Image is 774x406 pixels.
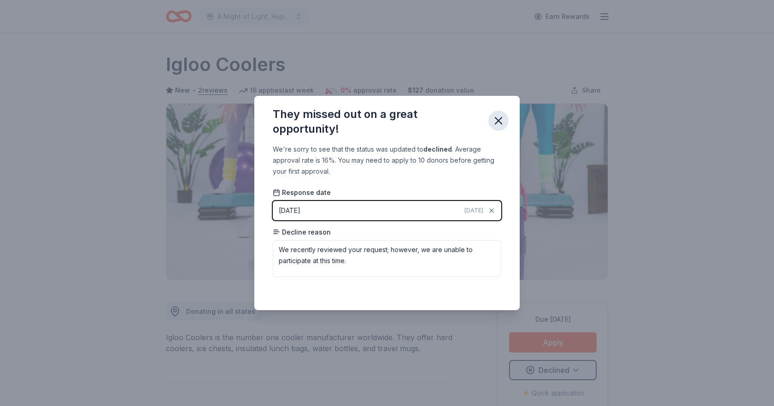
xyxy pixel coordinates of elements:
div: We're sorry to see that the status was updated to . Average approval rate is 16%. You may need to... [273,144,501,177]
div: [DATE] [279,205,300,216]
div: They missed out on a great opportunity! [273,107,481,136]
span: Response date [273,188,331,197]
span: [DATE] [464,207,483,214]
textarea: We recently reviewed your request; however, we are unable to participate at this time. [273,240,501,277]
span: Decline reason [273,228,331,237]
b: declined [423,145,452,153]
button: [DATE][DATE] [273,201,501,220]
